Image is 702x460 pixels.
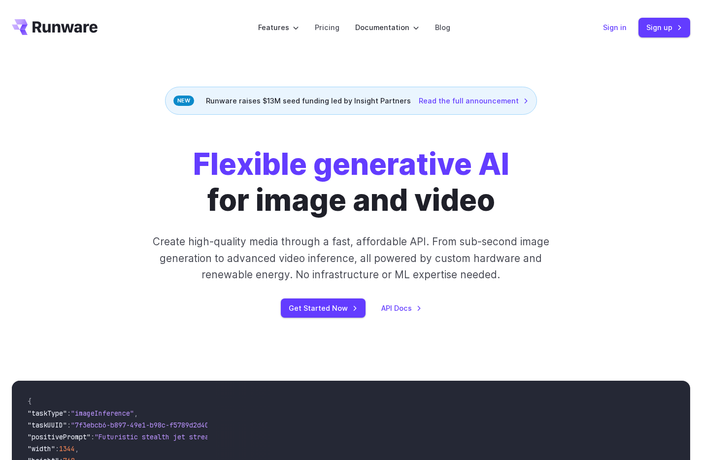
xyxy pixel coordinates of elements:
[134,409,138,418] span: ,
[71,421,221,429] span: "7f3ebcb6-b897-49e1-b98c-f5789d2d40d7"
[28,421,67,429] span: "taskUUID"
[258,22,299,33] label: Features
[71,409,134,418] span: "imageInference"
[67,409,71,418] span: :
[28,409,67,418] span: "taskType"
[193,146,509,182] strong: Flexible generative AI
[315,22,339,33] a: Pricing
[281,298,366,318] a: Get Started Now
[12,19,98,35] a: Go to /
[91,432,95,441] span: :
[355,22,419,33] label: Documentation
[28,397,32,406] span: {
[419,95,529,106] a: Read the full announcement
[55,444,59,453] span: :
[603,22,627,33] a: Sign in
[638,18,690,37] a: Sign up
[381,302,422,314] a: API Docs
[28,432,91,441] span: "positivePrompt"
[193,146,509,218] h1: for image and video
[95,432,453,441] span: "Futuristic stealth jet streaking through a neon-lit cityscape with glowing purple exhaust"
[435,22,450,33] a: Blog
[59,444,75,453] span: 1344
[28,444,55,453] span: "width"
[75,444,79,453] span: ,
[165,87,537,115] div: Runware raises $13M seed funding led by Insight Partners
[67,421,71,429] span: :
[134,233,568,283] p: Create high-quality media through a fast, affordable API. From sub-second image generation to adv...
